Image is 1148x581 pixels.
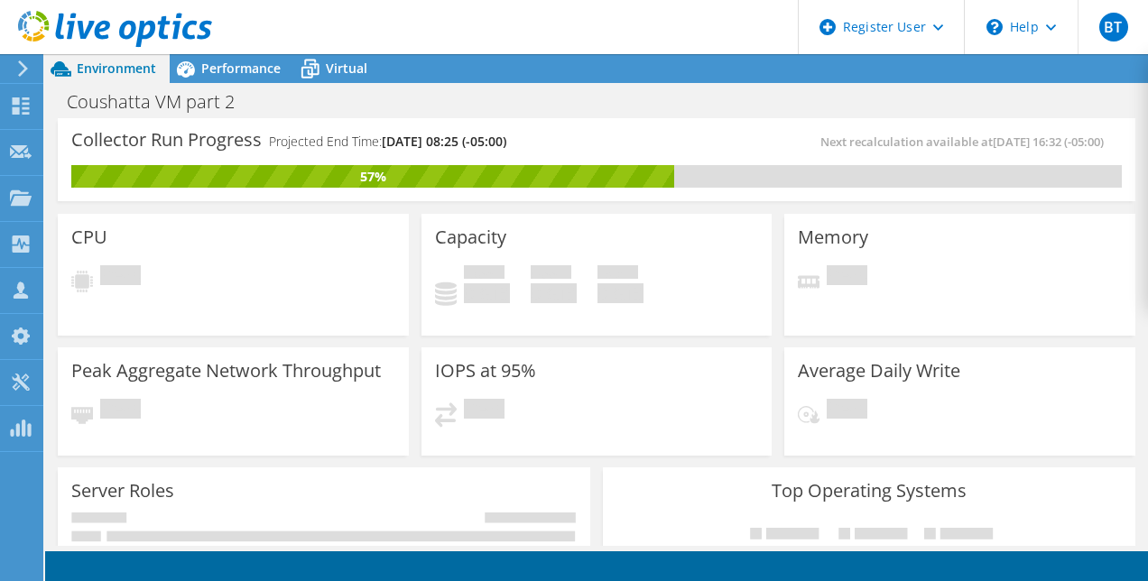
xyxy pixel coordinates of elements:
h3: Top Operating Systems [616,481,1122,501]
span: Free [531,265,571,283]
span: Used [464,265,505,283]
span: Pending [100,399,141,423]
span: Next recalculation available at [820,134,1113,150]
div: 57% [71,167,674,187]
h3: Capacity [435,227,506,247]
h3: Memory [798,227,868,247]
span: Pending [100,265,141,290]
span: Pending [827,265,867,290]
h3: CPU [71,227,107,247]
h4: Projected End Time: [269,132,506,152]
h3: Peak Aggregate Network Throughput [71,361,381,381]
span: Pending [827,399,867,423]
h4: 0 GiB [464,283,510,303]
h3: Server Roles [71,481,174,501]
h4: 0 GiB [597,283,643,303]
span: Performance [201,60,281,77]
span: Pending [464,399,505,423]
svg: \n [986,19,1003,35]
h1: Coushatta VM part 2 [59,92,263,112]
h3: IOPS at 95% [435,361,536,381]
h3: Average Daily Write [798,361,960,381]
span: Virtual [326,60,367,77]
h4: 0 GiB [531,283,577,303]
span: Environment [77,60,156,77]
span: [DATE] 16:32 (-05:00) [993,134,1104,150]
span: BT [1099,13,1128,41]
span: [DATE] 08:25 (-05:00) [382,133,506,150]
span: Total [597,265,638,283]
